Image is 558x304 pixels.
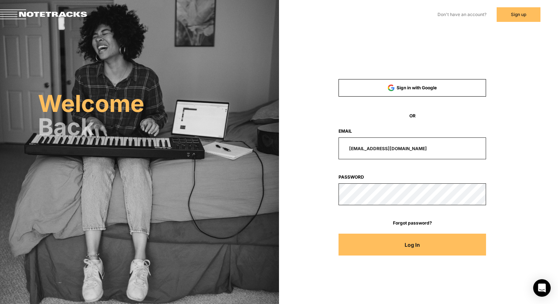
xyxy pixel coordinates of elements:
div: Open Intercom Messenger [533,279,551,297]
button: Sign in with Google [339,79,486,97]
button: Sign up [497,7,540,22]
label: Email [339,128,486,135]
h2: Welcome [38,93,279,114]
span: OR [339,113,486,119]
input: email@address.com [339,137,486,159]
label: Password [339,174,486,180]
label: Don't have an account? [437,11,486,18]
h2: Back [38,117,279,137]
button: Log In [339,234,486,256]
a: Forgot password? [339,220,486,226]
span: Sign in with Google [397,85,437,90]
